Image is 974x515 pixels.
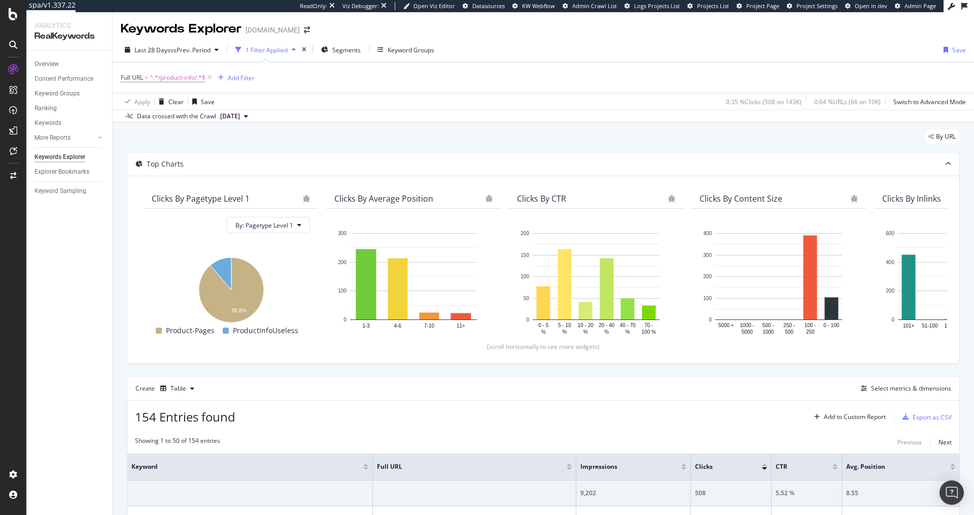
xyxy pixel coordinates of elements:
[703,231,712,236] text: 400
[517,194,566,204] div: Clicks By CTR
[905,2,936,10] span: Admin Page
[520,231,529,236] text: 200
[742,329,753,335] text: 5000
[235,221,293,230] span: By: Pagetype Level 1
[216,110,252,122] button: [DATE]
[538,323,548,328] text: 0 - 5
[762,329,774,335] text: 1000
[304,26,310,34] div: arrow-right-arrow-left
[152,252,310,325] svg: A chart.
[135,380,198,397] div: Create
[785,329,793,335] text: 500
[563,2,617,10] a: Admin Crawl List
[170,46,211,54] span: vs Prev. Period
[232,308,246,314] text: 88.8%
[520,274,529,279] text: 100
[34,74,93,84] div: Content Performance
[703,252,712,258] text: 300
[889,93,966,110] button: Switch to Advanced Mode
[34,74,105,84] a: Content Performance
[34,103,105,114] a: Ranking
[783,323,795,328] text: 250 -
[214,72,255,84] button: Add Filter
[668,195,675,202] div: bug
[520,252,529,258] text: 150
[300,2,327,10] div: ReadOnly:
[150,71,205,85] span: ^.*/product-info/.*$
[362,323,370,329] text: 1-3
[303,195,310,202] div: bug
[34,30,104,42] div: RealKeywords
[317,42,365,58] button: Segments
[342,2,379,10] div: Viz Debugger:
[886,260,894,265] text: 400
[137,112,216,121] div: Data crossed with the Crawl
[246,46,288,54] div: 1 Filter Applied
[846,462,935,471] span: Avg. Position
[338,260,346,265] text: 200
[936,134,956,140] span: By URL
[526,317,529,323] text: 0
[642,329,656,335] text: 100 %
[131,462,348,471] span: Keyword
[938,436,952,448] button: Next
[740,323,754,328] text: 1000 -
[135,436,220,448] div: Showing 1 to 50 of 154 entries
[796,2,838,10] span: Project Settings
[580,489,686,498] div: 9,202
[121,73,143,82] span: Full URL
[121,20,241,38] div: Keywords Explorer
[517,228,675,337] svg: A chart.
[940,480,964,505] div: Open Intercom Messenger
[485,195,493,202] div: bug
[924,130,960,144] div: legacy label
[776,489,838,498] div: 5.52 %
[580,462,666,471] span: Impressions
[700,194,782,204] div: Clicks By Content Size
[34,118,105,128] a: Keywords
[145,73,148,82] span: =
[413,2,455,10] span: Open Viz Editor
[562,329,567,335] text: %
[644,323,653,328] text: 70 -
[855,2,887,10] span: Open in dev
[897,438,922,446] div: Previous
[332,46,361,54] span: Segments
[823,323,840,328] text: 0 - 100
[886,231,894,236] text: 600
[34,103,57,114] div: Ranking
[231,42,300,58] button: 1 Filter Applied
[913,413,952,422] div: Export as CSV
[845,2,887,10] a: Open in dev
[34,186,86,197] div: Keyword Sampling
[338,288,346,294] text: 100
[34,118,61,128] div: Keywords
[34,20,104,30] div: Analytics
[857,382,951,395] button: Select metrics & dimensions
[620,323,636,328] text: 40 - 70
[599,323,615,328] text: 20 - 40
[34,133,71,143] div: More Reports
[952,46,966,54] div: Save
[718,323,734,328] text: 5000 +
[152,194,250,204] div: Clicks By Pagetype Level 1
[776,462,817,471] span: CTR
[121,93,150,110] button: Apply
[572,2,617,10] span: Admin Crawl List
[227,217,310,233] button: By: Pagetype Level 1
[524,296,530,301] text: 50
[34,186,105,197] a: Keyword Sampling
[578,323,594,328] text: 10 - 20
[604,329,609,335] text: %
[522,2,555,10] span: KW Webflow
[810,409,886,425] button: Add to Custom Report
[34,88,105,99] a: Keyword Groups
[787,2,838,10] a: Project Settings
[334,228,493,337] svg: A chart.
[938,438,952,446] div: Next
[463,2,505,10] a: Datasources
[147,159,184,169] div: Top Charts
[703,296,712,301] text: 100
